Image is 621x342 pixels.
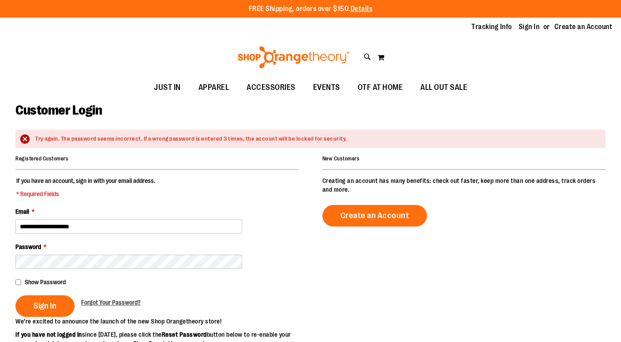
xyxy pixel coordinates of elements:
[15,243,41,250] span: Password
[16,190,155,198] span: * Required Fields
[15,103,102,118] span: Customer Login
[358,78,403,97] span: OTF AT HOME
[81,298,141,307] a: Forgot Your Password?
[15,331,82,338] strong: If you have not logged in
[351,5,373,13] a: Details
[340,211,409,220] span: Create an Account
[471,22,512,32] a: Tracking Info
[247,78,296,97] span: ACCESSORIES
[15,317,310,326] p: We’re excited to announce the launch of the new Shop Orangetheory store!
[236,46,351,68] img: Shop Orangetheory
[35,135,597,143] div: Try again. The password seems incorrect. If a wrong password is entered 3 times, the account will...
[519,22,540,32] a: Sign In
[154,78,181,97] span: JUST IN
[322,156,360,162] strong: New Customers
[81,299,141,306] span: Forgot Your Password?
[15,208,29,215] span: Email
[25,279,66,286] span: Show Password
[322,205,427,227] a: Create an Account
[322,176,606,194] p: Creating an account has many benefits: check out faster, keep more than one address, track orders...
[198,78,229,97] span: APPAREL
[162,331,207,338] strong: Reset Password
[34,301,56,311] span: Sign In
[15,156,68,162] strong: Registered Customers
[15,295,75,317] button: Sign In
[554,22,613,32] a: Create an Account
[15,176,156,198] legend: If you have an account, sign in with your email address.
[249,4,373,14] p: FREE Shipping, orders over $150.
[313,78,340,97] span: EVENTS
[420,78,467,97] span: ALL OUT SALE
